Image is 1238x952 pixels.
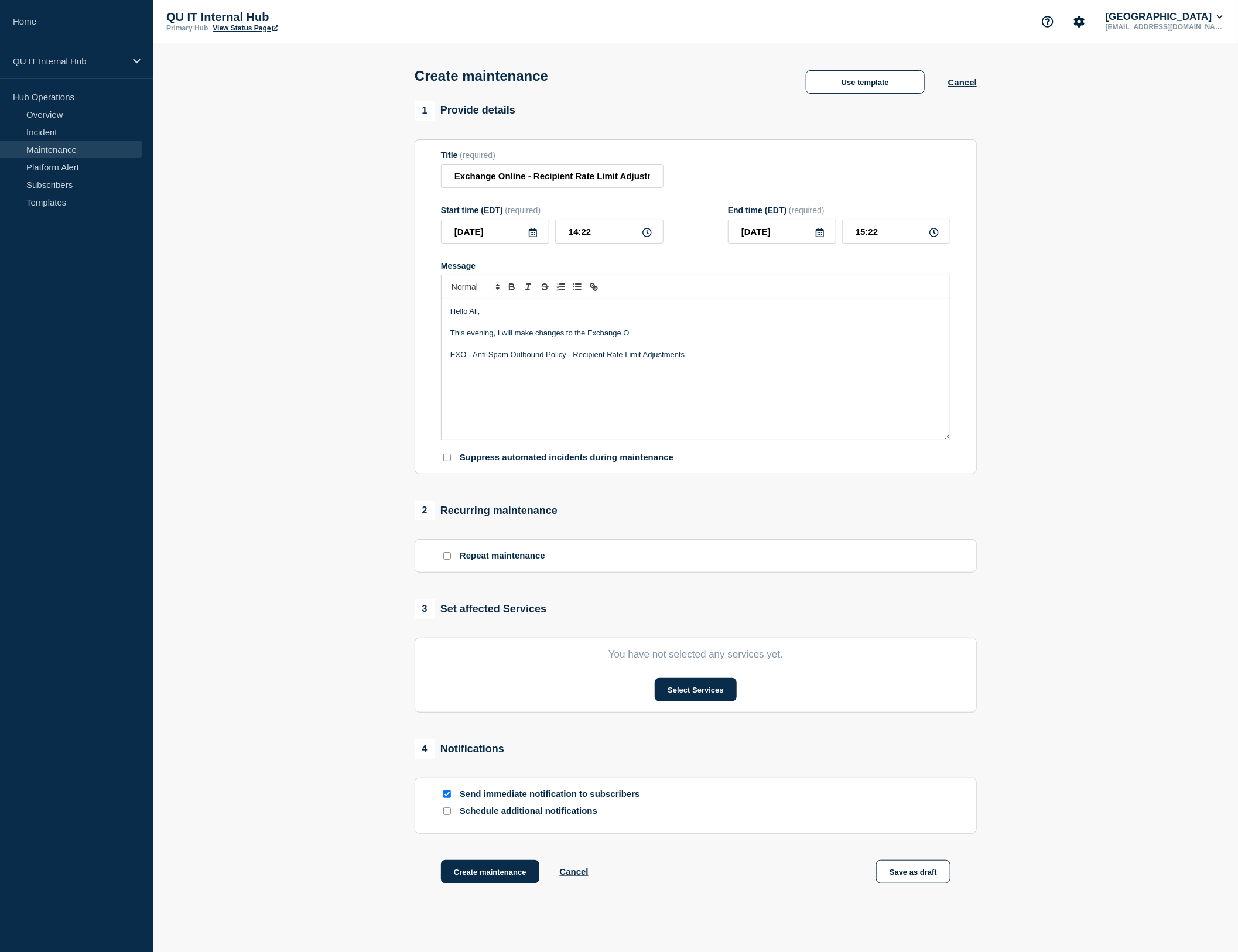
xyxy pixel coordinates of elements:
input: HH:MM [555,220,664,244]
p: Repeat maintenance [460,550,545,561]
h1: Create maintenance [415,68,548,84]
button: Toggle italic text [520,280,536,294]
p: Primary Hub [166,24,208,32]
button: Toggle ordered list [553,280,569,294]
input: YYYY-MM-DD [441,220,549,244]
input: Schedule additional notifications [443,807,451,815]
button: Toggle bold text [504,280,520,294]
button: Toggle link [586,280,602,294]
div: Message [441,261,950,270]
button: Cancel [560,867,589,876]
span: 2 [415,501,435,520]
p: Suppress automated incidents during maintenance [460,452,673,463]
span: (required) [505,206,541,215]
a: View Status Page [213,24,278,32]
button: Create maintenance [441,860,539,883]
input: Suppress automated incidents during maintenance [443,454,451,461]
button: Toggle strikethrough text [536,280,553,294]
button: Select Services [655,678,736,701]
input: HH:MM [842,220,950,244]
button: Save as draft [876,860,950,883]
button: Support [1035,9,1060,34]
button: Toggle bulleted list [569,280,586,294]
div: Start time (EDT) [441,206,664,215]
div: Notifications [415,739,504,759]
div: Recurring maintenance [415,501,558,520]
button: Account settings [1067,9,1092,34]
p: Hello All, [450,306,941,317]
input: Title [441,164,664,188]
div: Provide details [415,101,515,121]
p: EXO - Anti-Spam Outbound Policy - Recipient Rate Limit Adjustments [450,350,941,360]
input: Repeat maintenance [443,552,451,560]
p: [EMAIL_ADDRESS][DOMAIN_NAME] [1103,23,1225,31]
button: Cancel [948,77,977,87]
button: [GEOGRAPHIC_DATA] [1103,11,1225,23]
p: Schedule additional notifications [460,806,647,817]
div: Set affected Services [415,599,546,619]
span: 3 [415,599,435,619]
button: Use template [806,70,925,94]
span: (required) [460,150,495,160]
p: QU IT Internal Hub [166,11,401,24]
span: 4 [415,739,435,759]
input: Send immediate notification to subscribers [443,790,451,798]
div: Message [442,299,950,440]
p: This evening, I will make changes to the Exchange O [450,328,941,338]
span: Font size [446,280,504,294]
div: End time (EDT) [728,206,950,215]
p: You have not selected any services yet. [441,649,950,660]
span: (required) [789,206,825,215]
input: YYYY-MM-DD [728,220,836,244]
p: Send immediate notification to subscribers [460,789,647,800]
p: QU IT Internal Hub [13,56,125,66]
div: Title [441,150,664,160]
span: 1 [415,101,435,121]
